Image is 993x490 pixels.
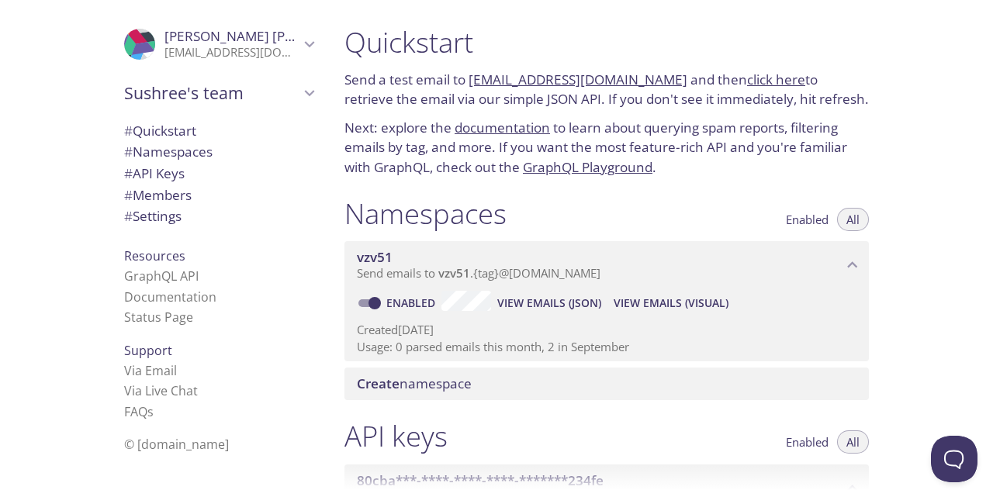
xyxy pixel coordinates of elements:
div: vzv51 namespace [344,241,869,289]
a: Enabled [384,295,441,310]
a: FAQ [124,403,154,420]
span: Namespaces [124,143,213,160]
div: Create namespace [344,367,869,400]
p: Next: explore the to learn about querying spam reports, filtering emails by tag, and more. If you... [344,118,869,178]
span: Send emails to . {tag} @[DOMAIN_NAME] [357,265,600,281]
a: GraphQL Playground [523,158,652,176]
p: Usage: 0 parsed emails this month, 2 in September [357,339,856,355]
span: s [147,403,154,420]
span: namespace [357,374,472,392]
div: Namespaces [112,141,326,163]
span: # [124,186,133,204]
a: Via Live Chat [124,382,198,399]
span: Sushree's team [124,82,299,104]
button: Enabled [777,208,838,231]
p: Send a test email to and then to retrieve the email via our simple JSON API. If you don't see it ... [344,70,869,109]
span: Quickstart [124,122,196,140]
a: Status Page [124,309,193,326]
a: GraphQL API [124,267,199,285]
p: Created [DATE] [357,322,856,338]
a: [EMAIL_ADDRESS][DOMAIN_NAME] [469,71,687,88]
span: Resources [124,247,185,264]
div: Sushree's team [112,73,326,113]
span: vzv51 [438,265,470,281]
a: click here [747,71,805,88]
button: View Emails (JSON) [491,291,607,316]
span: Support [124,342,172,359]
span: Settings [124,207,182,225]
p: [EMAIL_ADDRESS][DOMAIN_NAME] [164,45,299,60]
iframe: Help Scout Beacon - Open [931,436,977,482]
div: Sushree Patra [112,19,326,70]
span: # [124,122,133,140]
a: documentation [455,119,550,136]
div: Quickstart [112,120,326,142]
span: API Keys [124,164,185,182]
a: Via Email [124,362,177,379]
div: Members [112,185,326,206]
a: Documentation [124,288,216,305]
span: © [DOMAIN_NAME] [124,436,229,453]
span: Members [124,186,192,204]
span: Create [357,374,400,392]
button: All [837,208,869,231]
button: Enabled [777,430,838,454]
span: # [124,143,133,160]
h1: Quickstart [344,25,869,60]
div: Team Settings [112,205,326,227]
span: # [124,164,133,182]
button: All [837,430,869,454]
span: View Emails (Visual) [614,294,728,312]
h1: Namespaces [344,196,507,231]
button: View Emails (Visual) [607,291,735,316]
span: # [124,207,133,225]
span: [PERSON_NAME] [PERSON_NAME] [164,27,377,45]
h1: API keys [344,419,448,454]
div: API Keys [112,163,326,185]
span: View Emails (JSON) [497,294,601,312]
span: vzv51 [357,248,393,266]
